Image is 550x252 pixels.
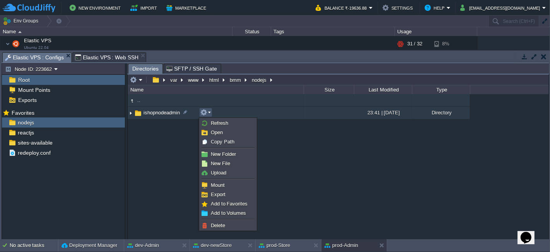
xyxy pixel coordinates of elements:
span: Export [211,192,225,197]
div: Last Modified [355,85,412,94]
a: New File [200,159,256,168]
a: Export [200,190,256,199]
div: 8% [434,36,459,52]
button: var [169,76,179,83]
a: ishopnodeadmin [142,109,181,116]
button: New Environment [70,3,123,12]
span: Delete [211,223,225,228]
span: Open [211,129,223,135]
a: nodejs [16,119,35,126]
button: Help [425,3,447,12]
img: AMDAwAAAACH5BAEAAAAALAAAAAABAAEAAAICRAEAOw== [134,109,142,117]
span: New Folder [211,151,236,157]
span: Add to Volumes [211,210,246,216]
a: Exports [17,97,38,104]
input: Click to enter the path [128,74,549,85]
div: Type [413,85,470,94]
button: Marketplace [166,3,208,12]
button: prod-Store [259,242,290,249]
span: Mount [211,182,225,188]
a: Favorites [10,110,36,116]
div: Name [128,85,304,94]
a: Add to Favorites [200,200,256,208]
button: dev-Admin [127,242,159,249]
button: www [187,76,200,83]
a: .. [136,97,142,104]
a: New Folder [200,150,256,159]
button: Env Groups [3,16,41,26]
a: redeploy.conf [16,149,52,156]
span: Favorites [10,109,36,116]
span: Directories [132,64,159,74]
button: Settings [383,3,415,12]
button: bmm [229,76,243,83]
a: reactjs [16,129,35,136]
span: Upload [211,170,226,176]
img: AMDAwAAAACH5BAEAAAAALAAAAAABAAEAAAICRAEAOw== [10,36,21,52]
div: 23:41 | [DATE] [354,107,412,119]
a: Mount Points [17,86,51,93]
div: Directory [412,107,470,119]
a: Upload [200,169,256,177]
div: No active tasks [10,239,58,252]
button: Import [130,3,159,12]
img: AMDAwAAAACH5BAEAAAAALAAAAAABAAEAAAICRAEAOw== [128,107,134,119]
iframe: chat widget [518,221,542,244]
button: prod-Admin [325,242,358,249]
span: Elastic VPS : Configs [5,53,64,62]
div: Status [233,27,271,36]
a: Mount [200,181,256,190]
span: Elastic VPS [23,37,53,44]
span: Copy Path [211,139,234,145]
a: Elastic VPSUbuntu 22.04 [23,38,53,43]
span: Ubuntu 22.04 [24,45,49,50]
button: Node ID: 223662 [5,66,54,72]
span: SFTP / SSH Gate [166,64,217,73]
a: Open [200,128,256,137]
a: sites-available [16,139,54,146]
span: Refresh [211,120,228,126]
div: Tags [272,27,395,36]
button: html [208,76,221,83]
img: AMDAwAAAACH5BAEAAAAALAAAAAABAAEAAAICRAEAOw== [128,97,136,105]
span: Add to Favorites [211,201,248,207]
a: Delete [200,221,256,230]
div: 31 / 32 [407,36,422,52]
button: [EMAIL_ADDRESS][DOMAIN_NAME] [460,3,542,12]
a: Root [17,76,31,83]
div: Size [304,85,354,94]
a: Refresh [200,119,256,128]
img: AMDAwAAAACH5BAEAAAAALAAAAAABAAEAAAICRAEAOw== [5,36,10,52]
img: AMDAwAAAACH5BAEAAAAALAAAAAABAAEAAAICRAEAOw== [18,31,22,33]
a: Add to Volumes [200,209,256,217]
div: Name [1,27,232,36]
span: New File [211,161,230,166]
div: Usage [395,27,477,36]
img: CloudJiffy [3,3,55,13]
button: Balance ₹-19636.88 [316,3,369,12]
span: Elastic VPS : Web SSH [75,53,139,62]
button: Deployment Manager [61,242,117,249]
button: nodejs [251,76,268,83]
button: dev-newStore [193,242,232,249]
